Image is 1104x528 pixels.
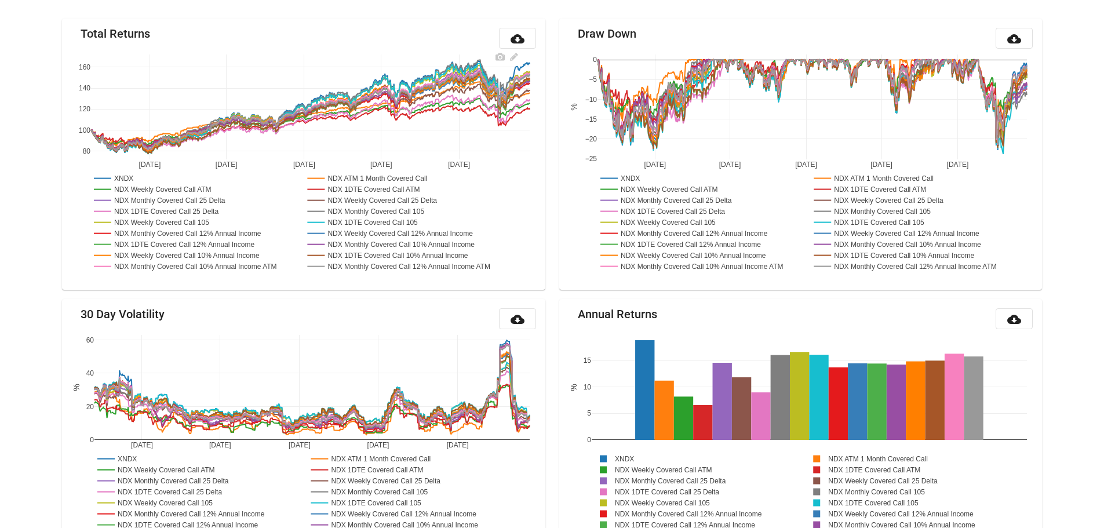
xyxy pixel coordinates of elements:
mat-icon: cloud_download [511,312,524,326]
mat-card-title: Total Returns [81,28,150,39]
mat-icon: cloud_download [1007,32,1021,46]
mat-icon: cloud_download [511,32,524,46]
mat-card-title: 30 Day Volatility [81,308,165,320]
mat-icon: cloud_download [1007,312,1021,326]
mat-card-title: Draw Down [578,28,636,39]
mat-card-title: Annual Returns [578,308,657,320]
